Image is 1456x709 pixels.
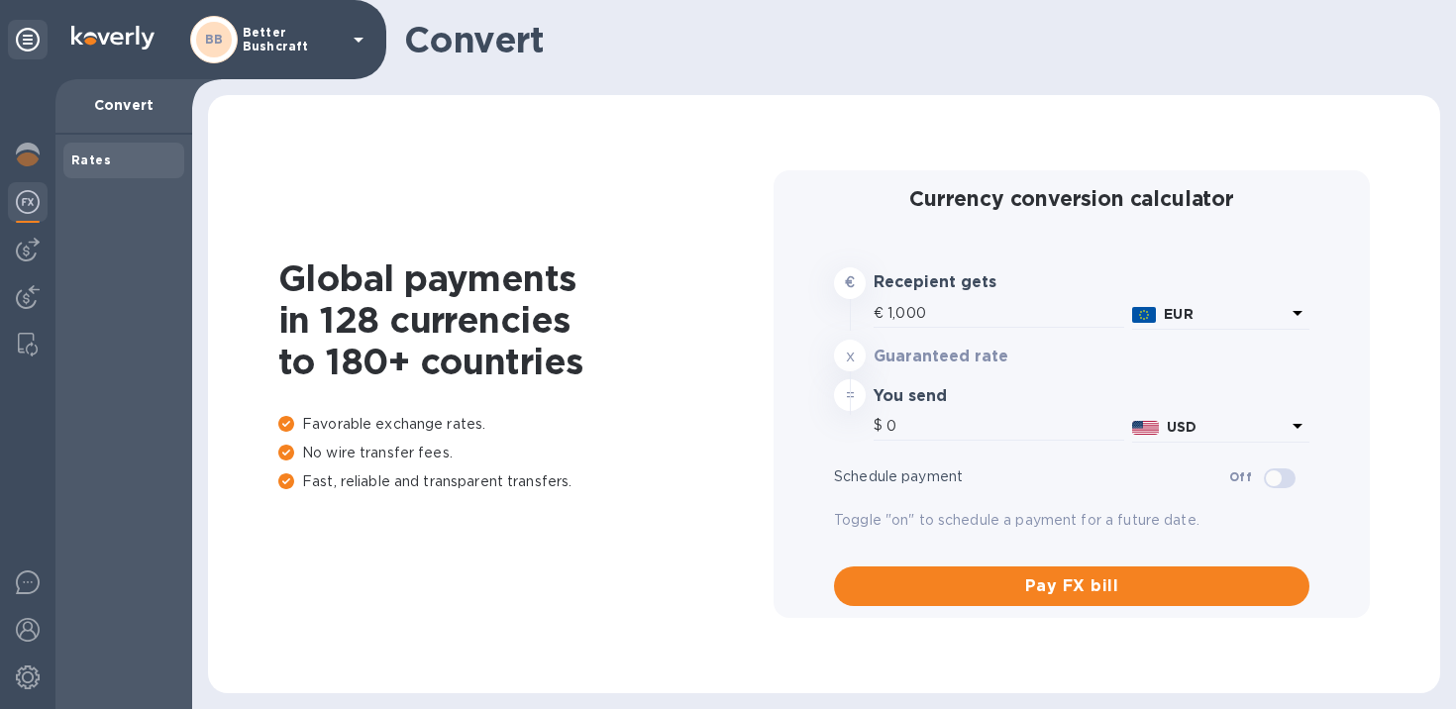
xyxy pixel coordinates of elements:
[32,32,48,48] img: logo_orange.svg
[243,26,342,53] p: Better Bushcraft
[834,186,1309,211] h2: Currency conversion calculator
[404,19,1424,60] h1: Convert
[205,32,224,47] b: BB
[834,379,866,411] div: =
[32,51,48,67] img: website_grey.svg
[874,348,1067,366] h3: Guaranteed rate
[75,127,177,140] div: Domain Overview
[278,414,774,435] p: Favorable exchange rates.
[278,257,774,382] h1: Global payments in 128 currencies to 180+ countries
[52,51,218,67] div: Domain: [DOMAIN_NAME]
[1132,421,1159,435] img: USD
[874,299,887,329] div: €
[874,411,886,441] div: $
[219,127,334,140] div: Keywords by Traffic
[55,32,97,48] div: v 4.0.25
[197,125,213,141] img: tab_keywords_by_traffic_grey.svg
[1164,306,1193,322] b: EUR
[71,152,111,167] b: Rates
[834,340,866,371] div: x
[278,443,774,463] p: No wire transfer fees.
[1229,469,1252,484] b: Off
[845,274,855,290] strong: €
[1167,419,1196,435] b: USD
[8,20,48,59] div: Unpin categories
[874,387,1067,406] h3: You send
[850,574,1294,598] span: Pay FX bill
[16,190,40,214] img: Foreign exchange
[874,273,1067,292] h3: Recepient gets
[71,95,176,115] p: Convert
[834,510,1309,531] p: Toggle "on" to schedule a payment for a future date.
[887,299,1124,329] input: Amount
[886,411,1124,441] input: Amount
[834,466,1229,487] p: Schedule payment
[834,566,1309,606] button: Pay FX bill
[53,125,69,141] img: tab_domain_overview_orange.svg
[278,471,774,492] p: Fast, reliable and transparent transfers.
[71,26,155,50] img: Logo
